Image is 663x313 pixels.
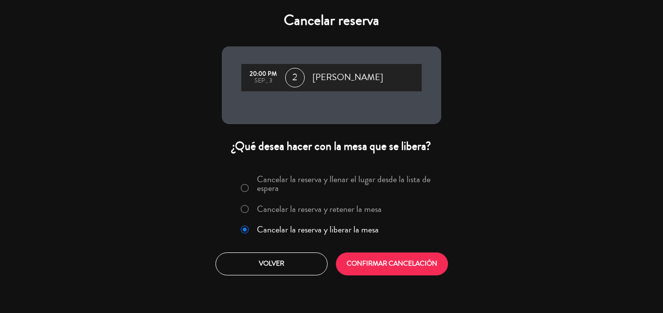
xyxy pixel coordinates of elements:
div: sep., 3 [246,78,280,84]
span: 2 [285,68,305,87]
button: CONFIRMAR CANCELACIÓN [336,252,448,275]
h4: Cancelar reserva [222,12,441,29]
span: [PERSON_NAME] [312,70,383,85]
label: Cancelar la reserva y liberar la mesa [257,225,379,234]
button: Volver [215,252,328,275]
label: Cancelar la reserva y llenar el lugar desde la lista de espera [257,175,435,192]
label: Cancelar la reserva y retener la mesa [257,205,382,213]
div: 20:00 PM [246,71,280,78]
div: ¿Qué desea hacer con la mesa que se libera? [222,139,441,154]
